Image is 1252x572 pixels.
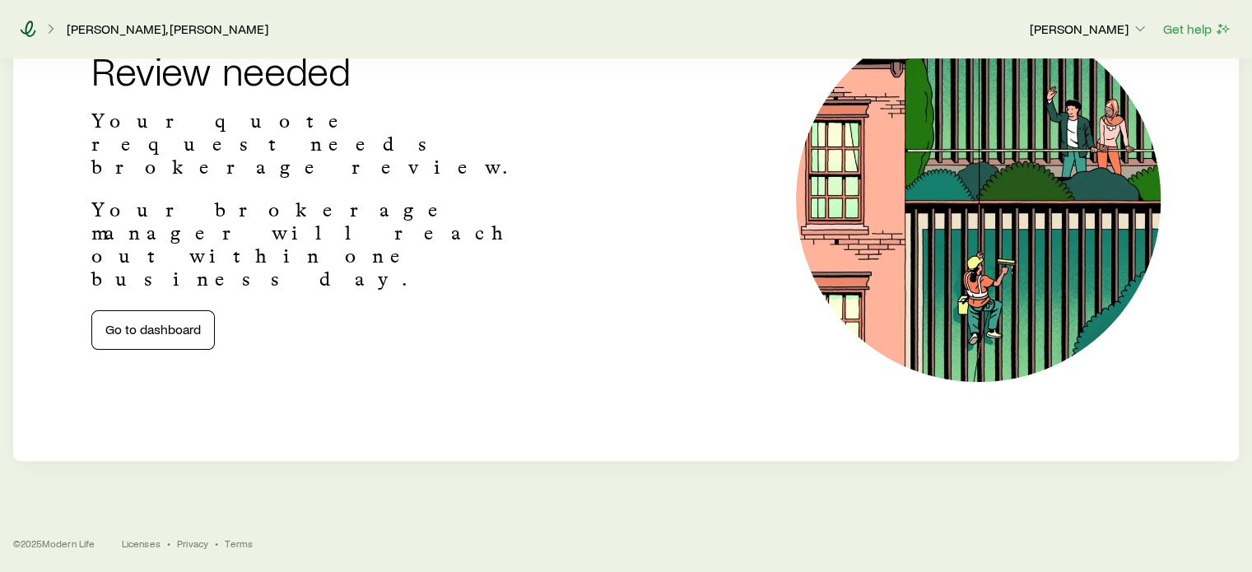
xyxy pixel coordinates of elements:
[91,50,534,90] h2: Review needed
[1030,21,1148,37] p: [PERSON_NAME]
[1029,20,1149,40] button: [PERSON_NAME]
[796,17,1161,382] img: Illustration of a window cleaner.
[91,109,534,179] p: Your quote request needs brokerage review.
[66,21,269,37] a: [PERSON_NAME], [PERSON_NAME]
[122,537,161,550] a: Licenses
[91,198,534,291] p: Your brokerage manager will reach out within one business day.
[91,310,215,350] a: Go to dashboard
[1162,20,1232,39] button: Get help
[177,537,208,550] a: Privacy
[167,537,170,550] span: •
[225,537,253,550] a: Terms
[13,537,95,550] p: © 2025 Modern Life
[215,537,218,550] span: •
